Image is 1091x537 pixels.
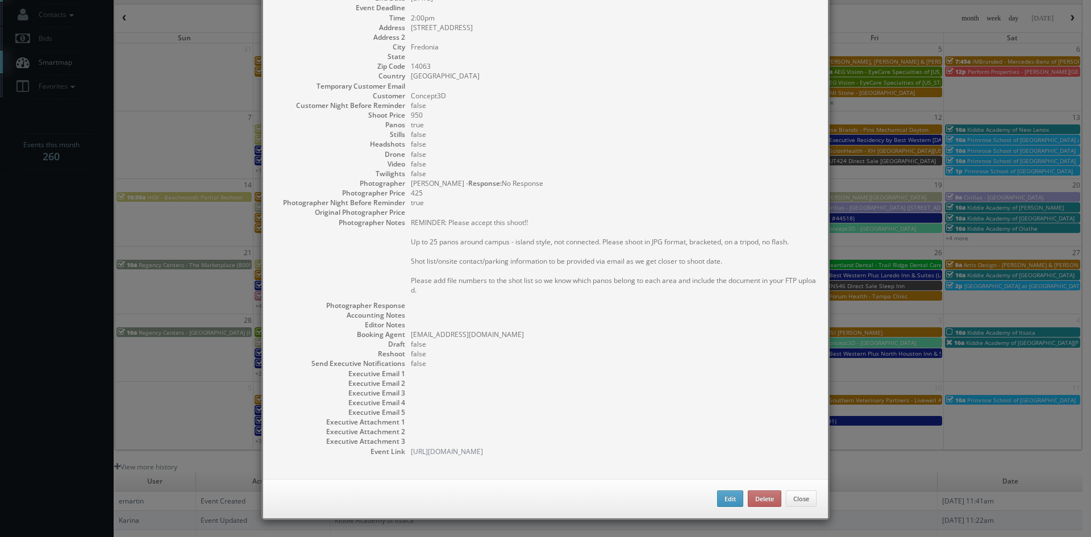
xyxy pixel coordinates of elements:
dt: Address 2 [274,32,405,42]
button: Close [786,490,817,507]
dt: Booking Agent [274,330,405,339]
dt: Address [274,23,405,32]
dd: false [411,130,817,139]
dd: Concept3D [411,91,817,101]
dd: [PERSON_NAME] - No Response [411,178,817,188]
dt: Executive Email 5 [274,407,405,417]
dd: false [411,349,817,359]
dd: 950 [411,110,817,120]
dt: Editor Notes [274,320,405,330]
dt: Customer [274,91,405,101]
dd: false [411,149,817,159]
a: [URL][DOMAIN_NAME] [411,447,483,456]
dt: Zip Code [274,61,405,71]
dt: Send Executive Notifications [274,359,405,368]
dt: Photographer [274,178,405,188]
dt: Time [274,13,405,23]
dt: Reshoot [274,349,405,359]
dt: Executive Email 1 [274,369,405,378]
dt: Event Deadline [274,3,405,13]
dt: Headshots [274,139,405,149]
pre: REMINDER: Please accept this shoot!! Up to 25 panos around campus - island style, not connected. ... [411,218,817,295]
dd: [EMAIL_ADDRESS][DOMAIN_NAME] [411,330,817,339]
dd: false [411,169,817,178]
dt: Draft [274,339,405,349]
dd: [GEOGRAPHIC_DATA] [411,71,817,81]
dd: false [411,101,817,110]
b: Response: [468,178,502,188]
dt: Photographer Response [274,301,405,310]
button: Delete [748,490,781,507]
dt: Video [274,159,405,169]
dt: Photographer Notes [274,218,405,227]
dt: Shoot Price [274,110,405,120]
dt: Drone [274,149,405,159]
dt: Executive Email 3 [274,388,405,398]
dt: Panos [274,120,405,130]
dt: Event Link [274,447,405,456]
dd: [STREET_ADDRESS] [411,23,817,32]
dt: Executive Attachment 3 [274,436,405,446]
dt: Stills [274,130,405,139]
dt: Executive Attachment 1 [274,417,405,427]
button: Edit [717,490,743,507]
dt: Country [274,71,405,81]
dt: Executive Attachment 2 [274,427,405,436]
dt: Original Photographer Price [274,207,405,217]
dt: Photographer Night Before Reminder [274,198,405,207]
dt: Executive Email 2 [274,378,405,388]
dt: City [274,42,405,52]
dt: Customer Night Before Reminder [274,101,405,110]
dd: Fredonia [411,42,817,52]
dd: true [411,198,817,207]
dd: false [411,339,817,349]
dd: false [411,159,817,169]
dd: 425 [411,188,817,198]
dt: Photographer Price [274,188,405,198]
dd: 2:00pm [411,13,817,23]
dt: Executive Email 4 [274,398,405,407]
dt: State [274,52,405,61]
dd: 14063 [411,61,817,71]
dd: false [411,139,817,149]
dt: Temporary Customer Email [274,81,405,91]
dd: false [411,359,817,368]
dt: Accounting Notes [274,310,405,320]
dd: true [411,120,817,130]
dt: Twilights [274,169,405,178]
